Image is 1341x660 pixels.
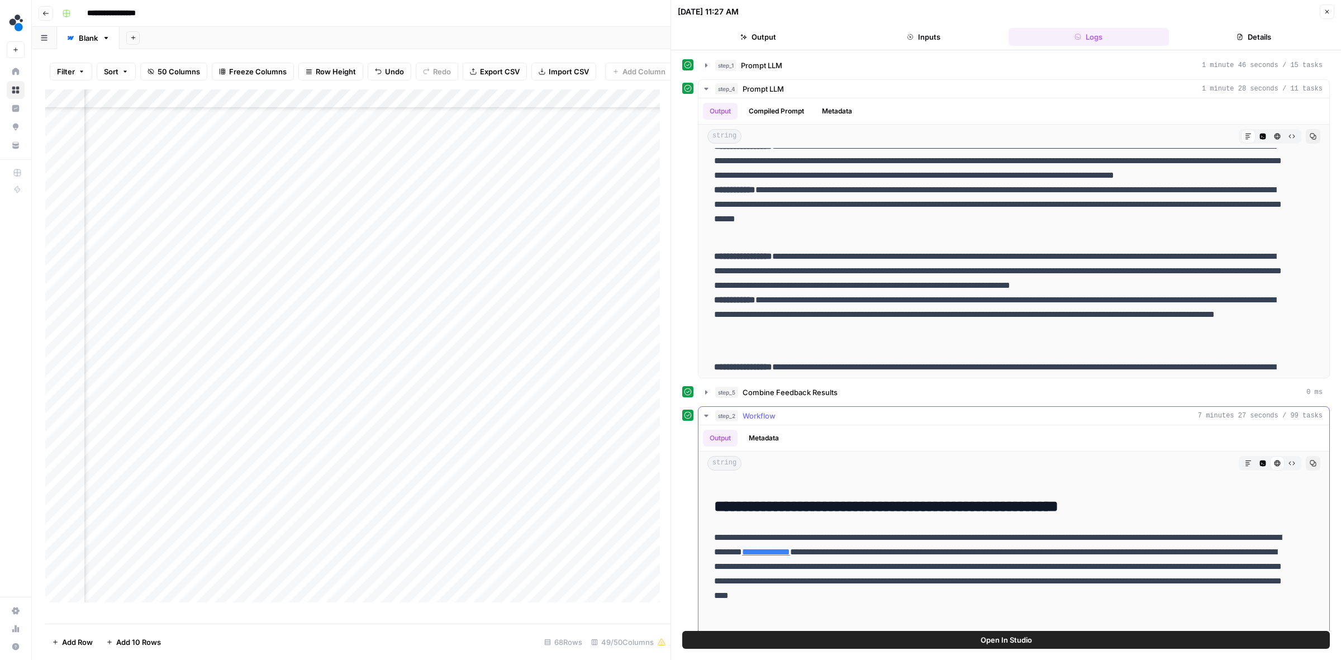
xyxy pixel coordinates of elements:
span: Add 10 Rows [116,637,161,648]
a: Home [7,63,25,80]
span: Add Column [622,66,665,77]
span: Freeze Columns [229,66,287,77]
span: 1 minute 46 seconds / 15 tasks [1202,60,1323,70]
div: 49/50 Columns [587,633,670,651]
span: Export CSV [480,66,520,77]
span: Filter [57,66,75,77]
span: Open In Studio [981,634,1032,645]
button: Add 10 Rows [99,633,168,651]
button: 50 Columns [140,63,207,80]
button: Details [1173,28,1334,46]
button: Add Column [605,63,673,80]
button: Output [678,28,839,46]
span: string [707,456,741,471]
span: 50 Columns [158,66,200,77]
a: Insights [7,99,25,117]
button: Open In Studio [682,631,1330,649]
div: [DATE] 11:27 AM [678,6,739,17]
img: spot.ai Logo [7,13,27,33]
a: Settings [7,602,25,620]
span: 0 ms [1306,387,1323,397]
button: 1 minute 28 seconds / 11 tasks [698,80,1329,98]
button: Row Height [298,63,363,80]
span: Import CSV [549,66,589,77]
button: Filter [50,63,92,80]
span: Workflow [743,410,776,421]
a: Blank [57,27,120,49]
button: Logs [1009,28,1169,46]
button: Output [703,103,738,120]
span: Sort [104,66,118,77]
button: Help + Support [7,638,25,656]
span: step_4 [715,83,738,94]
span: Row Height [316,66,356,77]
button: 7 minutes 27 seconds / 99 tasks [698,407,1329,425]
span: string [707,129,741,144]
span: Add Row [62,637,93,648]
button: Export CSV [463,63,527,80]
button: Output [703,430,738,447]
span: Prompt LLM [743,83,784,94]
button: Undo [368,63,411,80]
button: 1 minute 46 seconds / 15 tasks [698,56,1329,74]
span: 7 minutes 27 seconds / 99 tasks [1198,411,1323,421]
button: Freeze Columns [212,63,294,80]
span: step_2 [715,410,738,421]
button: Sort [97,63,136,80]
div: 68 Rows [540,633,587,651]
button: Import CSV [531,63,596,80]
button: 0 ms [698,383,1329,401]
span: Prompt LLM [741,60,782,71]
button: Metadata [815,103,859,120]
button: Add Row [45,633,99,651]
div: Blank [79,32,98,44]
span: 1 minute 28 seconds / 11 tasks [1202,84,1323,94]
div: 1 minute 28 seconds / 11 tasks [698,98,1329,378]
button: Inputs [843,28,1004,46]
span: Undo [385,66,404,77]
span: Redo [433,66,451,77]
span: Combine Feedback Results [743,387,838,398]
button: Redo [416,63,458,80]
a: Usage [7,620,25,638]
button: Metadata [742,430,786,447]
a: Your Data [7,136,25,154]
button: Workspace: spot.ai [7,9,25,37]
a: Browse [7,81,25,99]
span: step_1 [715,60,736,71]
a: Opportunities [7,118,25,136]
span: step_5 [715,387,738,398]
button: Compiled Prompt [742,103,811,120]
